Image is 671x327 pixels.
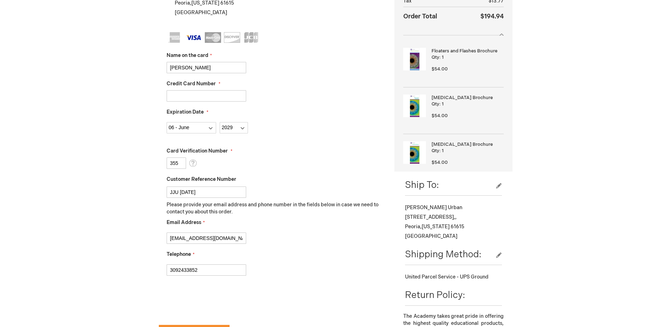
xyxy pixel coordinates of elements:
span: $194.94 [480,13,504,20]
span: $54.00 [432,66,448,72]
span: 1 [442,101,444,107]
span: Qty [432,148,439,154]
img: Discover [224,32,240,43]
input: Card Verification Number [167,157,186,169]
span: Qty [432,101,439,107]
img: JCB [243,32,259,43]
span: Customer Reference Number [167,176,236,182]
strong: Floaters and Flashes Brochure [432,48,502,54]
input: Credit Card Number [167,90,246,102]
span: Expiration Date [167,109,204,115]
img: Floaters and Flashes Brochure [403,48,426,70]
iframe: reCAPTCHA [159,287,266,315]
span: $54.00 [432,160,448,165]
img: Visa [186,32,202,43]
span: United Parcel Service - UPS Ground [405,274,488,280]
span: [US_STATE] [422,224,450,230]
span: 1 [442,54,444,60]
p: Please provide your email address and phone number in the fields below in case we need to contact... [167,201,384,216]
strong: Order Total [403,11,437,21]
span: Ship To: [405,180,439,191]
strong: [MEDICAL_DATA] Brochure [432,94,502,101]
span: Email Address [167,219,201,225]
span: Telephone [167,251,191,257]
span: 1 [442,148,444,154]
strong: [MEDICAL_DATA] Brochure [432,141,502,148]
span: Shipping Method: [405,249,481,260]
img: Retinal Vein Occlusion Brochure [403,94,426,117]
span: Name on the card [167,52,208,58]
span: Credit Card Number [167,81,216,87]
span: $54.00 [432,113,448,119]
img: American Express [167,32,183,43]
span: Qty [432,54,439,60]
span: Card Verification Number [167,148,228,154]
img: MasterCard [205,32,221,43]
div: [PERSON_NAME] Urban [STREET_ADDRESS],, Peoria , 61615 [GEOGRAPHIC_DATA] [405,203,502,241]
img: Detached Retina Brochure [403,141,426,164]
span: Return Policy: [405,290,465,301]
